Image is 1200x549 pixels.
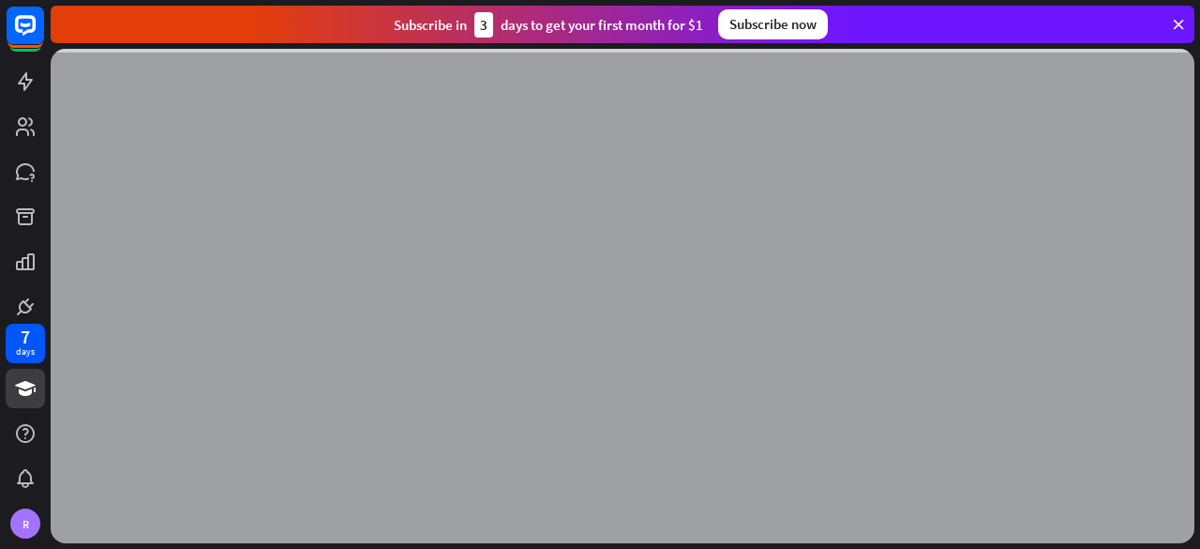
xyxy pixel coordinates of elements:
[6,324,45,363] a: 7 days
[394,12,703,38] div: Subscribe in days to get your first month for $1
[718,9,828,39] div: Subscribe now
[16,345,35,358] div: days
[474,12,493,38] div: 3
[21,328,30,345] div: 7
[10,509,40,539] div: R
